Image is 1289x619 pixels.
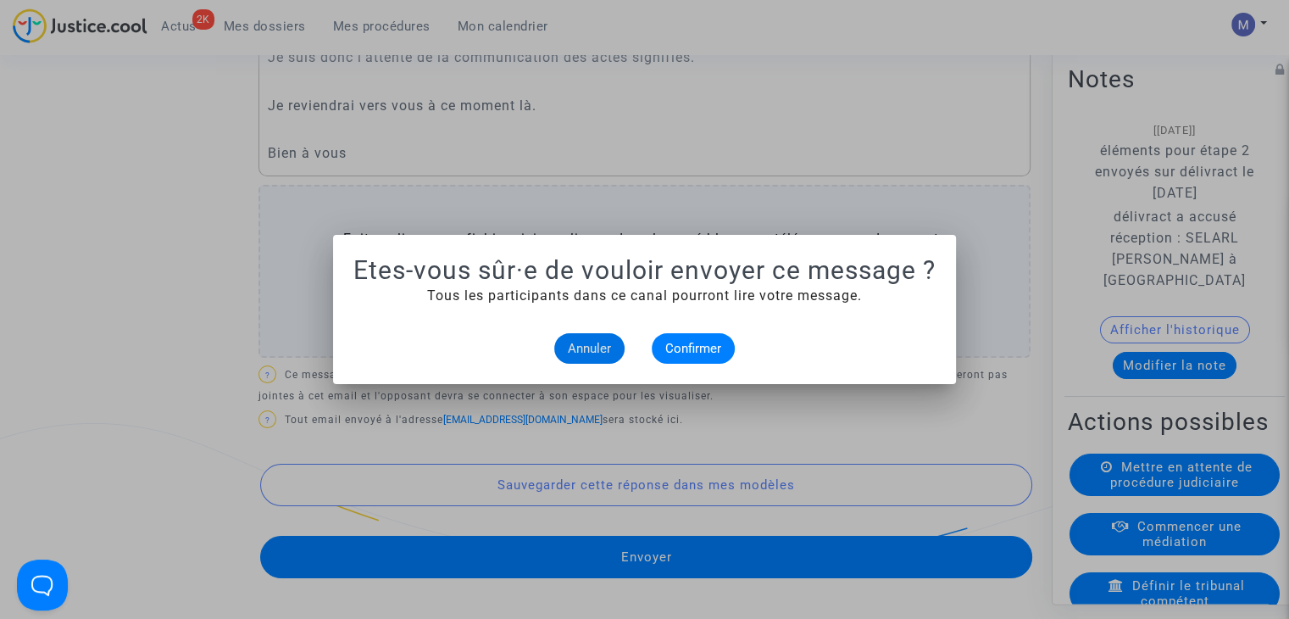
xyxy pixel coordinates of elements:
[427,287,862,304] span: Tous les participants dans ce canal pourront lire votre message.
[353,255,936,286] h1: Etes-vous sûr·e de vouloir envoyer ce message ?
[652,333,735,364] button: Confirmer
[17,560,68,611] iframe: Help Scout Beacon - Open
[568,341,611,356] span: Annuler
[554,333,625,364] button: Annuler
[665,341,721,356] span: Confirmer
